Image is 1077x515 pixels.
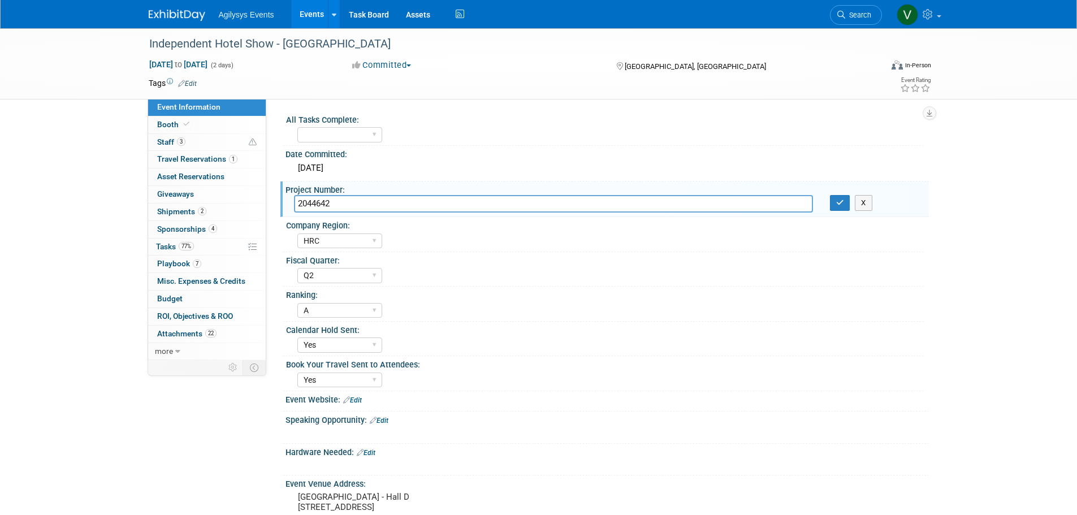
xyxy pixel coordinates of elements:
div: All Tasks Complete: [286,111,924,125]
div: Event Venue Address: [286,475,929,490]
a: Tasks77% [148,239,266,256]
div: Event Format [815,59,932,76]
a: Travel Reservations1 [148,151,266,168]
td: Personalize Event Tab Strip [223,360,243,375]
span: 77% [179,242,194,250]
span: 22 [205,329,217,337]
button: Committed [348,59,416,71]
span: Shipments [157,207,206,216]
a: Sponsorships4 [148,221,266,238]
a: Attachments22 [148,326,266,343]
a: Booth [148,116,266,133]
a: Shipments2 [148,204,266,220]
span: Staff [157,137,185,146]
span: (2 days) [210,62,233,69]
span: 1 [229,155,237,163]
span: Tasks [156,242,194,251]
div: Independent Hotel Show - [GEOGRAPHIC_DATA] [145,34,865,54]
div: Event Rating [900,77,931,83]
span: 3 [177,137,185,146]
a: Search [830,5,882,25]
span: 4 [209,224,217,233]
a: Edit [357,449,375,457]
div: Event Website: [286,391,929,406]
span: Budget [157,294,183,303]
span: Agilysys Events [219,10,274,19]
div: [DATE] [294,159,920,177]
div: Ranking: [286,287,924,301]
div: Speaking Opportunity: [286,412,929,426]
span: Event Information [157,102,220,111]
a: Edit [178,80,197,88]
span: more [155,347,173,356]
i: Booth reservation complete [184,121,189,127]
div: Calendar Hold Sent: [286,322,924,336]
img: Vaitiare Munoz [897,4,918,25]
span: Sponsorships [157,224,217,233]
a: Budget [148,291,266,308]
button: X [855,195,872,211]
img: ExhibitDay [149,10,205,21]
a: ROI, Objectives & ROO [148,308,266,325]
a: Asset Reservations [148,168,266,185]
span: [DATE] [DATE] [149,59,208,70]
span: ROI, Objectives & ROO [157,311,233,321]
div: Company Region: [286,217,924,231]
span: Potential Scheduling Conflict -- at least one attendee is tagged in another overlapping event. [249,137,257,148]
a: Staff3 [148,134,266,151]
img: Format-Inperson.png [892,60,903,70]
a: Edit [370,417,388,425]
span: Giveaways [157,189,194,198]
a: Misc. Expenses & Credits [148,273,266,290]
span: 2 [198,207,206,215]
div: Date Committed: [286,146,929,160]
span: Search [845,11,871,19]
span: Travel Reservations [157,154,237,163]
a: Giveaways [148,186,266,203]
span: Booth [157,120,192,129]
span: [GEOGRAPHIC_DATA], [GEOGRAPHIC_DATA] [625,62,766,71]
span: Asset Reservations [157,172,224,181]
div: Project Number: [286,181,929,196]
span: Playbook [157,259,201,268]
div: Fiscal Quarter: [286,252,924,266]
span: to [173,60,184,69]
a: Edit [343,396,362,404]
div: Book Your Travel Sent to Attendees: [286,356,924,370]
pre: [GEOGRAPHIC_DATA] - Hall D [STREET_ADDRESS] [298,492,541,512]
div: In-Person [905,61,931,70]
div: Hardware Needed: [286,444,929,458]
a: Playbook7 [148,256,266,272]
td: Toggle Event Tabs [243,360,266,375]
span: 7 [193,259,201,268]
td: Tags [149,77,197,89]
a: Event Information [148,99,266,116]
span: Misc. Expenses & Credits [157,276,245,285]
a: more [148,343,266,360]
span: Attachments [157,329,217,338]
